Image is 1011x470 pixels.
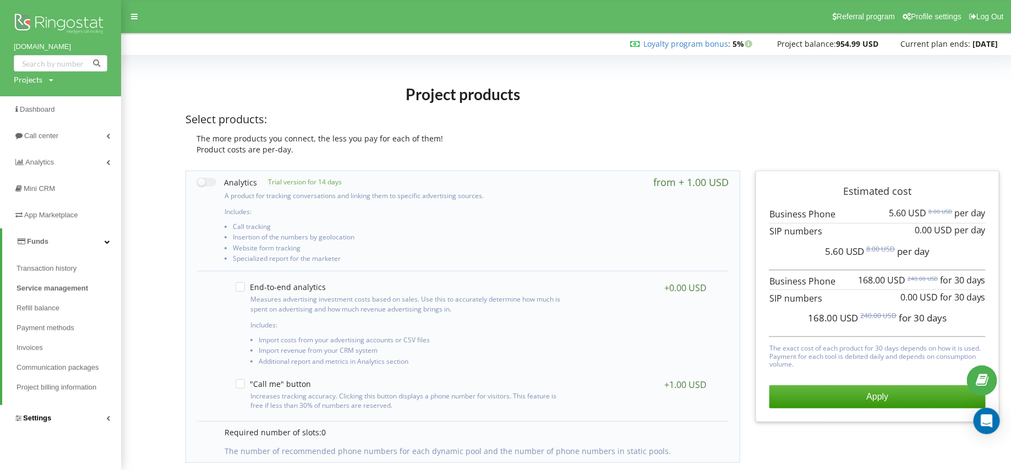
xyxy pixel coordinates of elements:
[17,358,121,378] a: Communication packages
[14,55,107,72] input: Search by number
[24,211,78,219] span: App Marketplace
[185,133,740,144] div: The more products you connect, the less you pay for each of them!
[14,11,107,39] img: Ringostat logo
[25,158,54,166] span: Analytics
[24,184,55,193] span: Mini CRM
[837,12,895,21] span: Referral program
[777,39,836,49] span: Project balance:
[225,207,569,216] p: Includes:
[259,358,565,368] li: Additional report and metrics in Analytics section
[976,12,1004,21] span: Log Out
[185,84,740,104] h1: Project products
[259,336,565,347] li: Import costs from your advertising accounts or CSV files
[17,342,43,353] span: Invoices
[643,39,730,49] span: :
[899,311,947,324] span: for 30 days
[17,338,121,358] a: Invoices
[858,274,905,286] span: 168.00 USD
[2,228,121,255] a: Funds
[17,303,59,314] span: Refill balance
[769,292,986,305] p: SIP numbers
[908,275,938,282] sup: 240.00 USD
[17,259,121,278] a: Transaction history
[972,39,998,49] strong: [DATE]
[233,244,569,255] li: Website form tracking
[236,282,326,292] label: End-to-end analytics
[321,427,326,438] span: 0
[24,132,58,140] span: Call center
[20,105,55,113] span: Dashboard
[14,74,42,85] div: Projects
[836,39,878,49] strong: 954.99 USD
[185,112,740,128] p: Select products:
[769,385,986,408] button: Apply
[17,263,76,274] span: Transaction history
[664,379,707,390] div: +1.00 USD
[17,323,74,334] span: Payment methods
[911,12,961,21] span: Profile settings
[236,379,311,389] label: "Call me" button
[940,291,986,303] span: for 30 days
[664,282,707,293] div: +0.00 USD
[233,255,569,265] li: Specialized report for the marketer
[17,283,88,294] span: Service management
[17,378,121,397] a: Project billing information
[974,408,1000,434] div: Open Intercom Messenger
[898,245,930,258] span: per day
[233,233,569,244] li: Insertion of the numbers by geolocation
[900,291,938,303] span: 0.00 USD
[225,446,718,457] p: The number of recommended phone numbers for each dynamic pool and the number of phone numbers in ...
[197,177,257,188] label: Analytics
[225,427,718,438] p: Required number of slots:
[928,207,952,215] sup: 8.00 USD
[250,320,565,330] p: Includes:
[954,224,986,236] span: per day
[250,391,565,410] p: Increases tracking accuracy. Clicking this button displays a phone number for visitors. This feat...
[23,414,51,422] span: Settings
[826,245,865,258] span: 5.60 USD
[940,274,986,286] span: for 30 days
[769,275,986,288] p: Business Phone
[17,278,121,298] a: Service management
[185,144,740,155] div: Product costs are per-day.
[643,39,728,49] a: Loyalty program bonus
[900,39,970,49] span: Current plan ends:
[233,223,569,233] li: Call tracking
[27,237,48,245] span: Funds
[250,294,565,313] p: Measures advertising investment costs based on sales. Use this to accurately determine how much i...
[17,318,121,338] a: Payment methods
[954,207,986,219] span: per day
[769,184,986,199] p: Estimated cost
[769,225,986,238] p: SIP numbers
[867,244,895,254] sup: 8.00 USD
[17,362,99,373] span: Communication packages
[653,177,729,188] div: from + 1.00 USD
[259,347,565,357] li: Import revenue from your CRM system
[915,224,952,236] span: 0.00 USD
[861,311,897,320] sup: 240.00 USD
[257,177,342,187] p: Trial version for 14 days
[225,191,569,200] p: A product for tracking conversations and linking them to specific advertising sources.
[733,39,755,49] strong: 5%
[17,382,96,393] span: Project billing information
[808,311,859,324] span: 168.00 USD
[14,41,107,52] a: [DOMAIN_NAME]
[769,208,986,221] p: Business Phone
[17,298,121,318] a: Refill balance
[769,342,986,368] p: The exact cost of each product for 30 days depends on how it is used. Payment for each tool is de...
[889,207,926,219] span: 5.60 USD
